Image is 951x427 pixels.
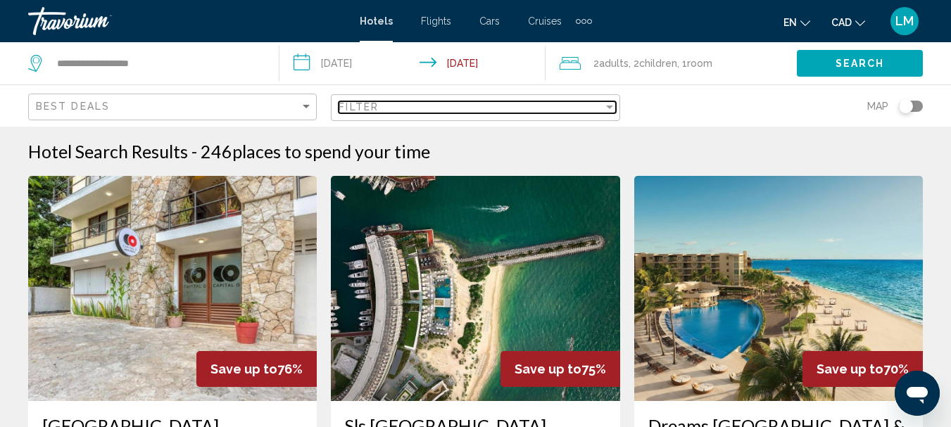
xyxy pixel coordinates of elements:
[677,53,712,73] span: , 1
[895,14,914,28] span: LM
[331,176,619,401] img: Hotel image
[515,362,581,376] span: Save up to
[836,58,885,70] span: Search
[629,53,677,73] span: , 2
[797,50,923,76] button: Search
[196,351,317,387] div: 76%
[831,12,865,32] button: Change currency
[201,141,430,162] h2: 246
[28,141,188,162] h1: Hotel Search Results
[888,100,923,113] button: Toggle map
[576,10,592,32] button: Extra navigation items
[599,58,629,69] span: Adults
[783,17,797,28] span: en
[783,12,810,32] button: Change language
[546,42,797,84] button: Travelers: 2 adults, 2 children
[421,15,451,27] a: Flights
[867,96,888,116] span: Map
[331,94,619,122] button: Filter
[28,7,346,35] a: Travorium
[687,58,712,69] span: Room
[500,351,620,387] div: 75%
[28,176,317,401] img: Hotel image
[639,58,677,69] span: Children
[528,15,562,27] a: Cruises
[593,53,629,73] span: 2
[191,141,197,162] span: -
[895,371,940,416] iframe: Кнопка запуска окна обмена сообщениями
[360,15,393,27] a: Hotels
[817,362,883,376] span: Save up to
[36,101,110,112] span: Best Deals
[831,17,852,28] span: CAD
[886,6,923,36] button: User Menu
[802,351,923,387] div: 70%
[479,15,500,27] a: Cars
[210,362,277,376] span: Save up to
[36,101,313,113] mat-select: Sort by
[339,101,379,113] span: Filter
[279,42,545,84] button: Check-in date: Jan 24, 2026 Check-out date: Jan 31, 2026
[232,141,430,162] span: places to spend your time
[634,176,923,401] img: Hotel image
